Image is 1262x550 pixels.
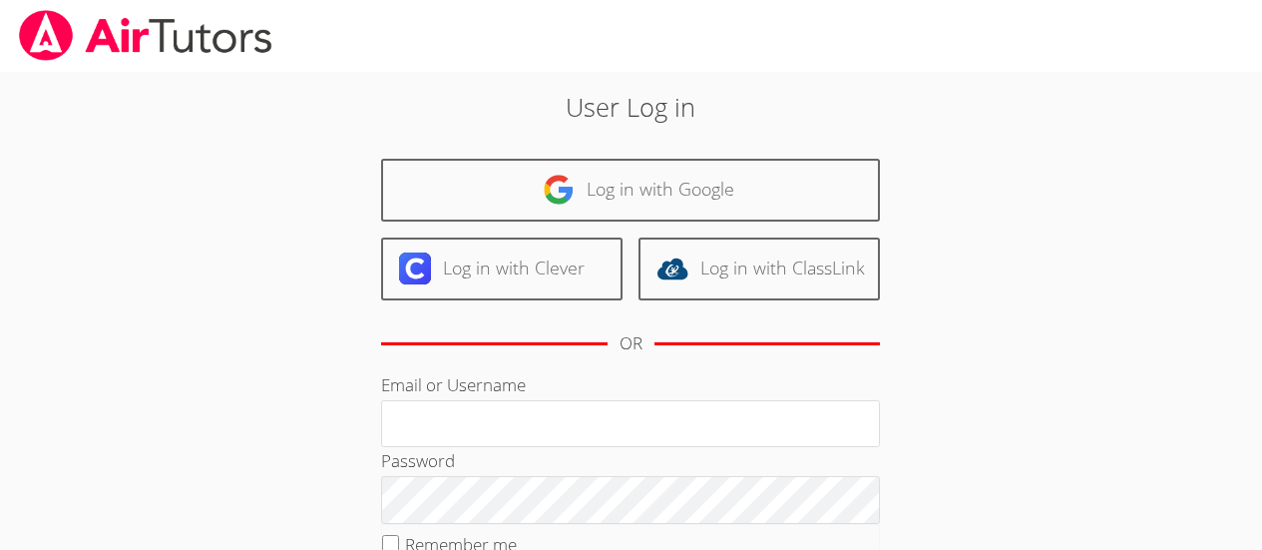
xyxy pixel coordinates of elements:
[290,88,972,126] h2: User Log in
[399,253,431,284] img: clever-logo-6eab21bc6e7a338710f1a6ff85c0baf02591cd810cc4098c63d3a4b26e2feb20.svg
[381,373,526,396] label: Email or Username
[620,329,642,358] div: OR
[381,159,880,222] a: Log in with Google
[17,10,274,61] img: airtutors_banner-c4298cdbf04f3fff15de1276eac7730deb9818008684d7c2e4769d2f7ddbe033.png
[656,253,688,284] img: classlink-logo-d6bb404cc1216ec64c9a2012d9dc4662098be43eaf13dc465df04b49fa7ab582.svg
[543,174,575,206] img: google-logo-50288ca7cdecda66e5e0955fdab243c47b7ad437acaf1139b6f446037453330a.svg
[638,238,880,300] a: Log in with ClassLink
[381,449,455,472] label: Password
[381,238,623,300] a: Log in with Clever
